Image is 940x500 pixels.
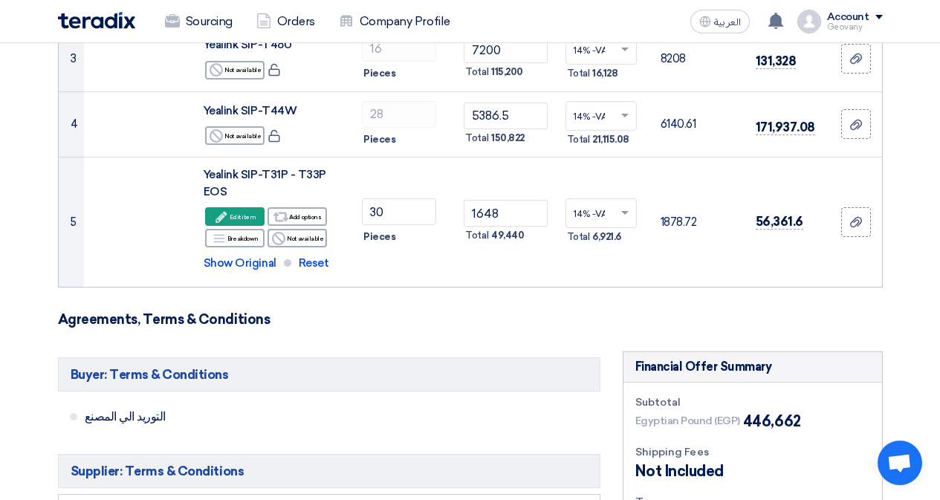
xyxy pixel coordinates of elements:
[464,103,547,129] input: Unit Price
[756,53,797,69] span: 131,328
[743,410,801,432] span: 446,662
[59,26,84,92] td: 3
[567,66,590,81] span: Total
[635,460,724,482] span: Not Included
[58,12,135,29] img: Teradix logo
[635,444,870,460] div: Shipping Fees
[592,66,618,81] span: 16,128
[635,395,870,410] div: Subtotal
[464,200,547,227] input: Unit Price
[204,255,276,272] span: Show Original
[205,126,265,145] div: Not available
[363,132,395,147] span: Pieces
[363,230,395,244] span: Pieces
[362,35,436,62] input: RFQ_STEP1.ITEMS.2.AMOUNT_TITLE
[565,101,637,131] ng-select: VAT
[363,66,395,81] span: Pieces
[649,26,744,92] td: 8208
[756,214,803,230] span: 56,361.6
[465,228,488,243] span: Total
[205,207,265,226] div: Edit item
[205,61,265,79] div: Not available
[465,65,488,79] span: Total
[491,65,523,79] span: 115,200
[491,131,525,146] span: 150,822
[797,10,821,33] img: profile_test.png
[690,10,750,33] button: العربية
[204,104,296,117] span: Yealink SIP-T44W
[59,158,84,287] td: 5
[878,441,922,485] div: Open chat
[244,5,327,38] a: Orders
[756,120,815,135] span: 171,937.08
[565,198,637,228] ng-select: VAT
[714,17,741,27] span: العربية
[649,91,744,158] td: 6140.61
[204,166,338,200] div: Yealink SIP-T31P - T33P EOS
[827,11,869,24] div: Account
[85,409,477,424] span: التوريد الي المصنع
[465,131,488,146] span: Total
[299,255,329,272] span: Reset
[327,5,462,38] a: Company Profile
[464,36,547,63] input: Unit Price
[592,230,621,244] span: 6,921.6
[153,5,244,38] a: Sourcing
[635,413,740,429] span: Egyptian Pound (EGP)
[362,198,436,225] input: RFQ_STEP1.ITEMS.2.AMOUNT_TITLE
[635,358,772,376] div: Financial Offer Summary
[205,229,265,247] div: Breakdown
[362,101,436,128] input: RFQ_STEP1.ITEMS.2.AMOUNT_TITLE
[268,207,327,226] div: Add options
[58,311,883,328] h3: Agreements, Terms & Conditions
[565,35,637,65] ng-select: VAT
[268,229,327,247] div: Not available
[204,38,291,51] span: Yealink SIP-T46U
[59,91,84,158] td: 4
[649,158,744,287] td: 1878.72
[567,132,590,147] span: Total
[491,228,524,243] span: 49,440
[58,454,600,488] h5: Supplier: Terms & Conditions
[592,132,629,147] span: 21,115.08
[567,230,590,244] span: Total
[58,357,600,392] h5: Buyer: Terms & Conditions
[827,23,883,31] div: Geovany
